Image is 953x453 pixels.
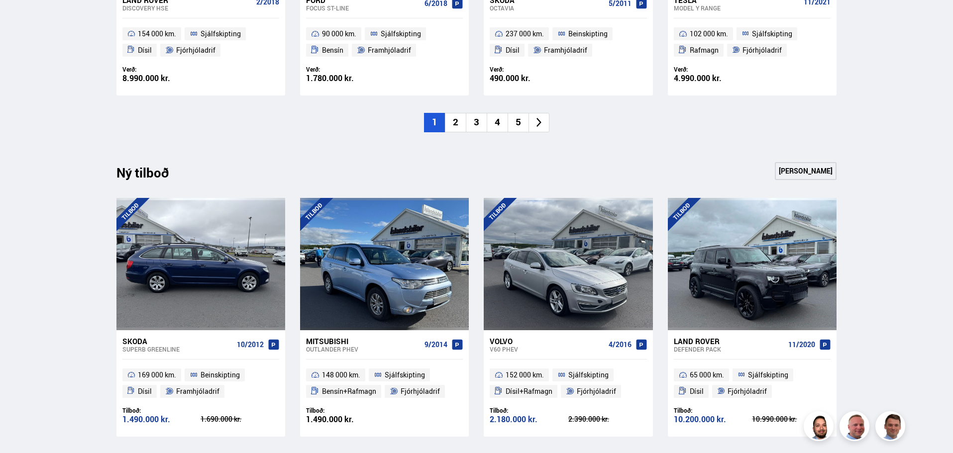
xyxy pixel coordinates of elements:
[466,113,487,132] li: 3
[508,113,529,132] li: 5
[138,385,152,397] span: Dísil
[674,4,800,11] div: Model Y RANGE
[775,162,837,180] a: [PERSON_NAME]
[490,4,604,11] div: Octavia
[742,44,782,56] span: Fjórhjóladrif
[568,416,647,423] div: 2.390.000 kr.
[122,4,252,11] div: Discovery HSE
[674,346,784,353] div: Defender PACK
[490,407,568,414] div: Tilboð:
[877,413,907,443] img: FbJEzSuNWCJXmdc-.webp
[752,28,792,40] span: Sjálfskipting
[322,385,376,397] span: Bensín+Rafmagn
[138,44,152,56] span: Dísil
[487,113,508,132] li: 4
[728,385,767,397] span: Fjórhjóladrif
[490,346,604,353] div: V60 PHEV
[674,66,752,73] div: Verð:
[122,415,201,424] div: 1.490.000 kr.
[506,369,544,381] span: 152 000 km.
[490,66,568,73] div: Verð:
[674,337,784,346] div: Land Rover
[201,416,279,423] div: 1.690.000 kr.
[609,341,632,349] span: 4/2016
[490,415,568,424] div: 2.180.000 kr.
[138,369,176,381] span: 169 000 km.
[484,330,652,437] a: Volvo V60 PHEV 4/2016 152 000 km. Sjálfskipting Dísil+Rafmagn Fjórhjóladrif Tilboð: 2.180.000 kr....
[568,369,609,381] span: Sjálfskipting
[805,413,835,443] img: nhp88E3Fdnt1Opn2.png
[752,416,831,423] div: 10.990.000 kr.
[385,369,425,381] span: Sjálfskipting
[237,341,264,349] span: 10/2012
[306,66,385,73] div: Verð:
[506,385,552,397] span: Dísil+Rafmagn
[306,346,421,353] div: Outlander PHEV
[122,407,201,414] div: Tilboð:
[788,341,815,349] span: 11/2020
[322,369,360,381] span: 148 000 km.
[306,407,385,414] div: Tilboð:
[368,44,411,56] span: Framhjóladrif
[201,369,240,381] span: Beinskipting
[306,74,385,83] div: 1.780.000 kr.
[122,346,233,353] div: Superb GREENLINE
[490,337,604,346] div: Volvo
[122,74,201,83] div: 8.990.000 kr.
[445,113,466,132] li: 2
[674,407,752,414] div: Tilboð:
[506,28,544,40] span: 237 000 km.
[381,28,421,40] span: Sjálfskipting
[674,74,752,83] div: 4.990.000 kr.
[122,66,201,73] div: Verð:
[690,28,728,40] span: 102 000 km.
[322,28,356,40] span: 90 000 km.
[690,369,724,381] span: 65 000 km.
[176,385,219,397] span: Framhjóladrif
[748,369,788,381] span: Sjálfskipting
[116,330,285,437] a: Skoda Superb GREENLINE 10/2012 169 000 km. Beinskipting Dísil Framhjóladrif Tilboð: 1.490.000 kr....
[300,330,469,437] a: Mitsubishi Outlander PHEV 9/2014 148 000 km. Sjálfskipting Bensín+Rafmagn Fjórhjóladrif Tilboð: 1...
[138,28,176,40] span: 154 000 km.
[577,385,616,397] span: Fjórhjóladrif
[424,113,445,132] li: 1
[841,413,871,443] img: siFngHWaQ9KaOqBr.png
[424,341,447,349] span: 9/2014
[690,44,719,56] span: Rafmagn
[674,415,752,424] div: 10.200.000 kr.
[116,165,186,186] div: Ný tilboð
[690,385,704,397] span: Dísil
[490,74,568,83] div: 490.000 kr.
[8,4,38,34] button: Opna LiveChat spjallviðmót
[306,415,385,424] div: 1.490.000 kr.
[401,385,440,397] span: Fjórhjóladrif
[306,337,421,346] div: Mitsubishi
[322,44,343,56] span: Bensín
[122,337,233,346] div: Skoda
[506,44,520,56] span: Dísil
[544,44,587,56] span: Framhjóladrif
[568,28,608,40] span: Beinskipting
[306,4,421,11] div: Focus ST-LINE
[176,44,215,56] span: Fjórhjóladrif
[668,330,837,437] a: Land Rover Defender PACK 11/2020 65 000 km. Sjálfskipting Dísil Fjórhjóladrif Tilboð: 10.200.000 ...
[201,28,241,40] span: Sjálfskipting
